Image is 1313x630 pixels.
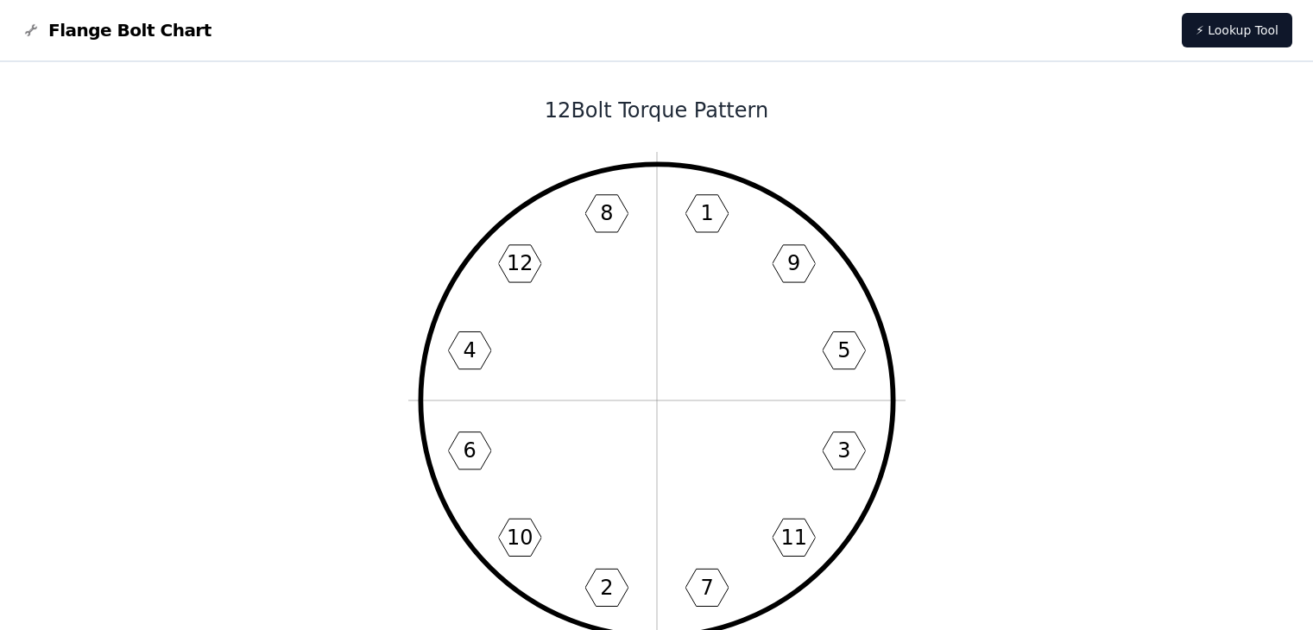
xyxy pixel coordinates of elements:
h1: 12 Bolt Torque Pattern [193,97,1120,124]
text: 7 [700,576,713,600]
text: 2 [600,576,613,600]
text: 1 [700,201,713,225]
img: Flange Bolt Chart Logo [21,20,41,41]
text: 9 [787,251,800,275]
span: Flange Bolt Chart [48,18,211,42]
text: 8 [600,201,613,225]
text: 12 [507,251,533,275]
text: 6 [463,438,476,463]
a: ⚡ Lookup Tool [1182,13,1292,47]
text: 3 [837,438,850,463]
text: 5 [837,338,850,362]
a: Flange Bolt Chart LogoFlange Bolt Chart [21,18,211,42]
text: 4 [463,338,476,362]
text: 10 [507,526,533,550]
text: 11 [780,526,806,550]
